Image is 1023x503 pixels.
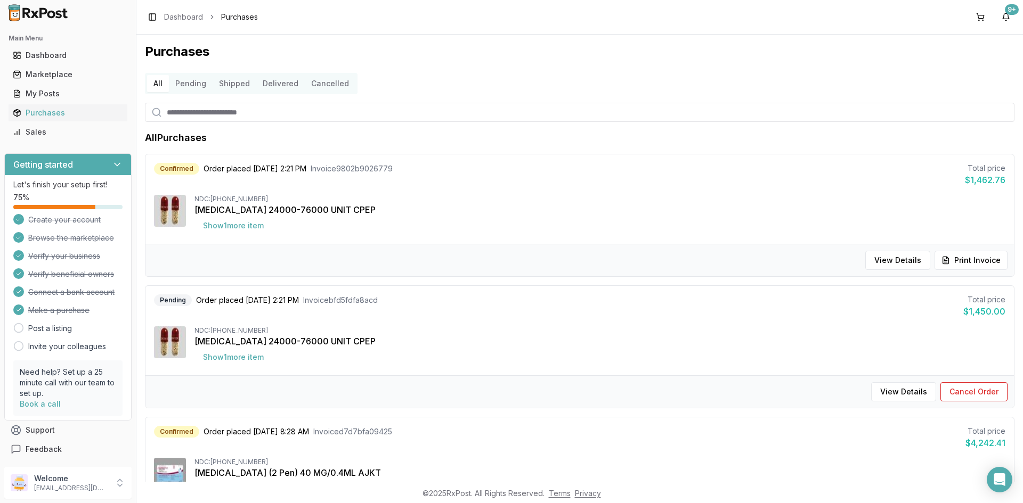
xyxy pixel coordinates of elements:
button: Print Invoice [935,251,1008,270]
div: Marketplace [13,69,123,80]
a: Terms [549,489,571,498]
button: Show1more item [194,348,272,367]
span: Invoice 9802b9026779 [311,163,393,174]
button: Cancel Order [940,382,1008,401]
span: Connect a bank account [28,287,115,298]
h2: Main Menu [9,34,127,43]
button: My Posts [4,85,132,102]
span: 75 % [13,192,29,203]
div: Purchases [13,108,123,118]
div: $1,450.00 [963,305,1005,318]
button: View Details [865,251,930,270]
button: Purchases [4,104,132,121]
div: Sales [13,127,123,137]
span: Verify beneficial owners [28,269,114,279]
span: Order placed [DATE] 8:28 AM [204,426,309,437]
div: Pending [154,294,192,306]
a: Post a listing [28,323,72,334]
div: Dashboard [13,50,123,61]
a: Dashboard [9,46,127,65]
div: $4,242.41 [965,436,1005,449]
button: Delivered [256,75,305,92]
p: Let's finish your setup first! [13,179,123,190]
div: NDC: [PHONE_NUMBER] [194,195,1005,203]
div: Confirmed [154,163,199,175]
h3: Getting started [13,158,73,171]
div: NDC: [PHONE_NUMBER] [194,458,1005,466]
a: Marketplace [9,65,127,84]
span: Order placed [DATE] 2:21 PM [196,295,299,306]
span: Purchases [221,12,258,22]
a: Book a call [20,399,61,408]
button: Feedback [4,440,132,459]
a: My Posts [9,84,127,103]
span: Create your account [28,215,101,225]
button: Dashboard [4,47,132,64]
button: Sales [4,123,132,141]
a: Privacy [575,489,601,498]
button: All [147,75,169,92]
button: View Details [871,382,936,401]
div: My Posts [13,88,123,99]
img: Creon 24000-76000 UNIT CPEP [154,195,186,227]
a: Sales [9,122,127,142]
span: Order placed [DATE] 2:21 PM [204,163,306,174]
h1: Purchases [145,43,1014,60]
span: Feedback [26,444,62,455]
a: Dashboard [164,12,203,22]
div: Open Intercom Messenger [987,467,1012,492]
button: Cancelled [305,75,355,92]
nav: breadcrumb [164,12,258,22]
img: Humira (2 Pen) 40 MG/0.4ML AJKT [154,458,186,490]
span: Invoice bfd5fdfa8acd [303,295,378,306]
img: User avatar [11,474,28,491]
button: 9+ [997,9,1014,26]
button: Show1more item [194,216,272,235]
button: Pending [169,75,213,92]
span: Verify your business [28,251,100,261]
div: Confirmed [154,426,199,438]
span: Browse the marketplace [28,233,114,243]
div: Total price [965,426,1005,436]
img: Creon 24000-76000 UNIT CPEP [154,326,186,358]
div: 9+ [1005,4,1019,15]
p: [EMAIL_ADDRESS][DOMAIN_NAME] [34,484,108,492]
a: Invite your colleagues [28,341,106,352]
div: NDC: [PHONE_NUMBER] [194,326,1005,335]
div: [MEDICAL_DATA] (2 Pen) 40 MG/0.4ML AJKT [194,466,1005,479]
button: Marketplace [4,66,132,83]
div: Total price [963,294,1005,305]
p: Need help? Set up a 25 minute call with our team to set up. [20,367,116,399]
p: Welcome [34,473,108,484]
a: Purchases [9,103,127,122]
span: Invoice d7d7bfa09425 [313,426,392,437]
h1: All Purchases [145,130,207,145]
div: [MEDICAL_DATA] 24000-76000 UNIT CPEP [194,203,1005,216]
div: Total price [965,163,1005,174]
span: Make a purchase [28,305,90,316]
div: [MEDICAL_DATA] 24000-76000 UNIT CPEP [194,335,1005,348]
button: Support [4,420,132,440]
div: $1,462.76 [965,174,1005,186]
button: Shipped [213,75,256,92]
img: RxPost Logo [4,4,72,21]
